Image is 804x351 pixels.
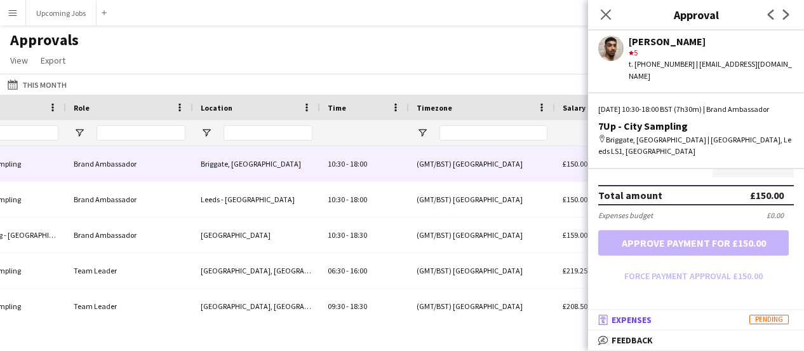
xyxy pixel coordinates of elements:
[193,253,320,288] div: [GEOGRAPHIC_DATA], [GEOGRAPHIC_DATA]
[193,289,320,324] div: [GEOGRAPHIC_DATA], [GEOGRAPHIC_DATA]
[409,146,555,181] div: (GMT/BST) [GEOGRAPHIC_DATA]
[36,52,70,69] a: Export
[97,125,185,141] input: Role Filter Input
[629,36,794,47] div: [PERSON_NAME]
[409,182,555,217] div: (GMT/BST) [GEOGRAPHIC_DATA]
[409,289,555,324] div: (GMT/BST) [GEOGRAPHIC_DATA]
[201,103,232,113] span: Location
[588,331,804,350] mat-expansion-panel-header: Feedback
[749,315,789,324] span: Pending
[350,301,367,311] span: 18:30
[328,103,346,113] span: Time
[26,1,97,25] button: Upcoming Jobs
[224,125,312,141] input: Location Filter Input
[563,230,587,240] span: £159.00
[563,159,587,169] span: £150.00
[346,266,349,275] span: -
[629,47,794,59] div: 5
[66,217,193,252] div: Brand Ambassador
[201,127,212,139] button: Open Filter Menu
[750,189,784,202] div: £150.00
[328,266,345,275] span: 06:30
[563,301,587,311] span: £208.50
[328,159,345,169] span: 10:30
[629,59,794,81] div: t. [PHONE_NUMBER] | [EMAIL_ADDRESS][DOMAIN_NAME]
[66,146,193,181] div: Brand Ambassador
[439,125,547,141] input: Timezone Filter Input
[563,266,587,275] span: £219.25
[66,253,193,288] div: Team Leader
[409,217,555,252] div: (GMT/BST) [GEOGRAPHIC_DATA]
[598,210,653,220] div: Expenses budget
[350,159,367,169] span: 18:00
[417,103,452,113] span: Timezone
[767,210,794,220] div: £0.00
[598,189,662,202] div: Total amount
[612,314,652,326] span: Expenses
[66,182,193,217] div: Brand Ambassador
[598,120,794,132] div: 7Up - City Sampling
[417,127,428,139] button: Open Filter Menu
[588,310,804,329] mat-expansion-panel-header: ExpensesPending
[346,159,349,169] span: -
[5,52,33,69] a: View
[328,230,345,240] span: 10:30
[74,127,85,139] button: Open Filter Menu
[41,55,65,66] span: Export
[598,104,794,115] div: [DATE] 10:30-18:00 BST (7h30m) | Brand Ambassador
[563,103,586,113] span: Salary
[346,195,349,204] span: -
[350,195,367,204] span: 18:00
[193,182,320,217] div: Leeds - [GEOGRAPHIC_DATA]
[5,77,69,92] button: This Month
[612,334,653,346] span: Feedback
[588,6,804,23] h3: Approval
[409,253,555,288] div: (GMT/BST) [GEOGRAPHIC_DATA]
[328,301,345,311] span: 09:30
[350,266,367,275] span: 16:00
[10,55,28,66] span: View
[328,195,345,204] span: 10:30
[350,230,367,240] span: 18:30
[346,301,349,311] span: -
[563,195,587,204] span: £150.00
[598,134,794,157] div: Briggate, [GEOGRAPHIC_DATA] | [GEOGRAPHIC_DATA], Leeds LS1, [GEOGRAPHIC_DATA]
[193,146,320,181] div: Briggate, [GEOGRAPHIC_DATA]
[74,103,90,113] span: Role
[346,230,349,240] span: -
[193,217,320,252] div: [GEOGRAPHIC_DATA]
[66,289,193,324] div: Team Leader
